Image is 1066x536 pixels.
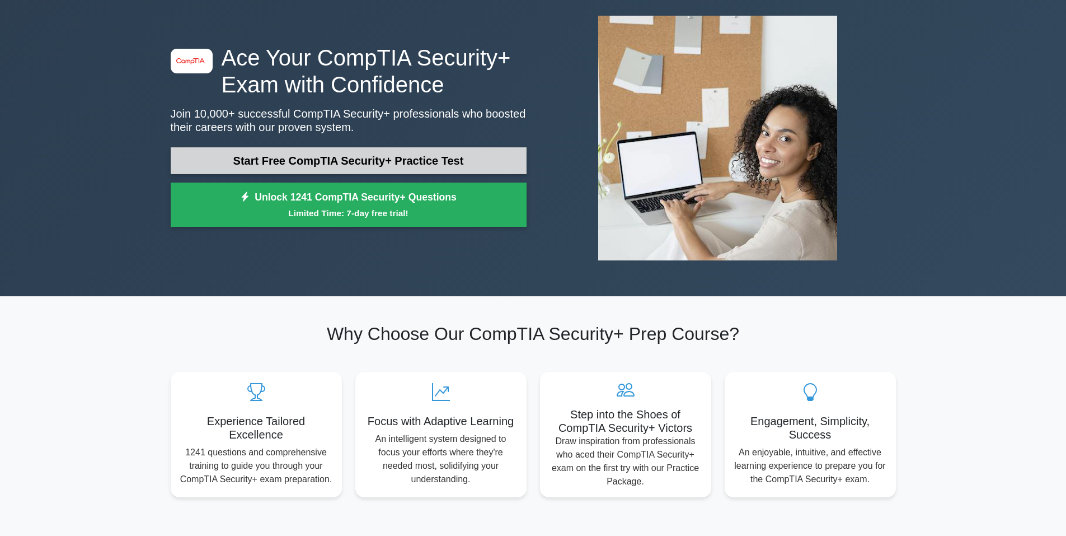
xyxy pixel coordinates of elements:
[171,323,896,344] h2: Why Choose Our CompTIA Security+ Prep Course?
[171,107,527,134] p: Join 10,000+ successful CompTIA Security+ professionals who boosted their careers with our proven...
[549,435,702,488] p: Draw inspiration from professionals who aced their CompTIA Security+ exam on the first try with o...
[180,446,333,486] p: 1241 questions and comprehensive training to guide you through your CompTIA Security+ exam prepar...
[364,432,518,486] p: An intelligent system designed to focus your efforts where they're needed most, solidifying your ...
[171,44,527,98] h1: Ace Your CompTIA Security+ Exam with Confidence
[734,446,887,486] p: An enjoyable, intuitive, and effective learning experience to prepare you for the CompTIA Securit...
[549,408,702,435] h5: Step into the Shoes of CompTIA Security+ Victors
[364,414,518,428] h5: Focus with Adaptive Learning
[185,207,513,220] small: Limited Time: 7-day free trial!
[180,414,333,441] h5: Experience Tailored Excellence
[171,183,527,227] a: Unlock 1241 CompTIA Security+ QuestionsLimited Time: 7-day free trial!
[171,147,527,174] a: Start Free CompTIA Security+ Practice Test
[734,414,887,441] h5: Engagement, Simplicity, Success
